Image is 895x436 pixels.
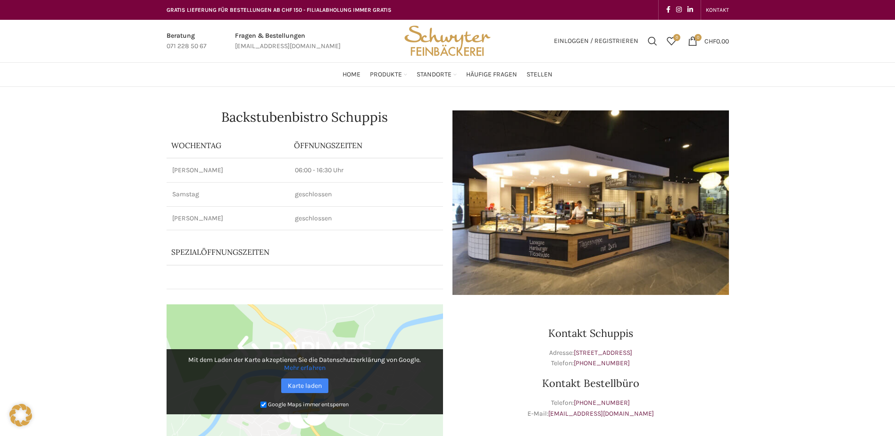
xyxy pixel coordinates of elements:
span: Standorte [417,70,452,79]
p: geschlossen [295,214,437,223]
p: Telefon: E-Mail: [452,398,729,419]
p: [PERSON_NAME] [172,214,284,223]
p: Samstag [172,190,284,199]
h3: Kontakt Bestellbüro [452,378,729,388]
div: Secondary navigation [701,0,734,19]
a: Häufige Fragen [466,65,517,84]
p: Spezialöffnungszeiten [171,247,393,257]
span: KONTAKT [706,7,729,13]
span: 0 [694,34,702,41]
a: Suchen [643,32,662,50]
span: GRATIS LIEFERUNG FÜR BESTELLUNGEN AB CHF 150 - FILIALABHOLUNG IMMER GRATIS [167,7,392,13]
span: Stellen [527,70,552,79]
a: Instagram social link [673,3,685,17]
a: Linkedin social link [685,3,696,17]
span: 0 [673,34,680,41]
a: 0 CHF0.00 [683,32,734,50]
span: Häufige Fragen [466,70,517,79]
small: Google Maps immer entsperren [268,401,349,408]
span: Home [343,70,360,79]
p: ÖFFNUNGSZEITEN [294,140,438,151]
a: Infobox link [167,31,207,52]
a: Einloggen / Registrieren [549,32,643,50]
p: 06:00 - 16:30 Uhr [295,166,437,175]
span: Einloggen / Registrieren [554,38,638,44]
input: Google Maps immer entsperren [260,402,267,408]
span: CHF [704,37,716,45]
p: [PERSON_NAME] [172,166,284,175]
a: [EMAIL_ADDRESS][DOMAIN_NAME] [548,410,654,418]
a: [STREET_ADDRESS] [574,349,632,357]
a: 0 [662,32,681,50]
a: Produkte [370,65,407,84]
div: Meine Wunschliste [662,32,681,50]
a: KONTAKT [706,0,729,19]
a: Stellen [527,65,552,84]
a: Facebook social link [663,3,673,17]
a: [PHONE_NUMBER] [574,359,630,367]
p: geschlossen [295,190,437,199]
h1: Backstubenbistro Schuppis [167,110,443,124]
bdi: 0.00 [704,37,729,45]
p: Adresse: Telefon: [452,348,729,369]
a: Karte laden [281,378,328,393]
span: Produkte [370,70,402,79]
a: Home [343,65,360,84]
p: Mit dem Laden der Karte akzeptieren Sie die Datenschutzerklärung von Google. [173,356,436,372]
a: Mehr erfahren [284,364,326,372]
img: Bäckerei Schwyter [401,20,494,62]
a: Standorte [417,65,457,84]
h3: Kontakt Schuppis [452,328,729,338]
div: Main navigation [162,65,734,84]
a: Site logo [401,36,494,44]
p: Wochentag [171,140,284,151]
a: Infobox link [235,31,341,52]
a: [PHONE_NUMBER] [574,399,630,407]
